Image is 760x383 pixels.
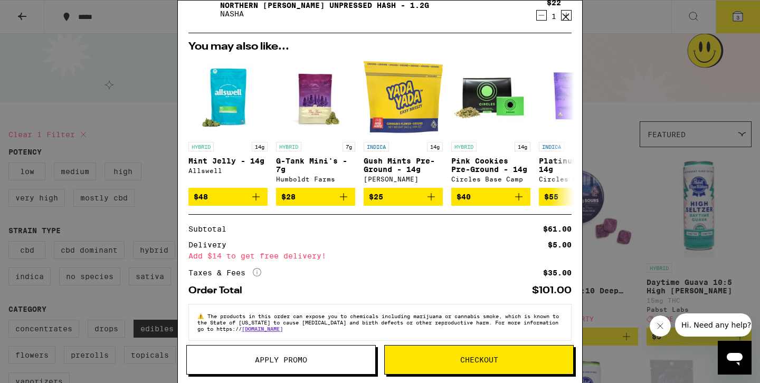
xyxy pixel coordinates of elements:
span: $28 [281,193,296,201]
div: Taxes & Fees [188,268,261,277]
button: Checkout [384,345,574,375]
p: G-Tank Mini's - 7g [276,157,355,174]
a: Northern [PERSON_NAME] Unpressed Hash - 1.2g [220,1,429,9]
span: Apply Promo [255,356,307,363]
button: Add to bag [276,188,355,206]
p: 14g [427,142,443,151]
div: Order Total [188,286,250,295]
p: Pink Cookies Pre-Ground - 14g [451,157,530,174]
div: $61.00 [543,225,572,233]
button: Decrement [536,10,547,21]
img: Circles Eclipse - Platinum OG - 14g [539,58,618,137]
p: INDICA [364,142,389,151]
a: Open page for Mint Jelly - 14g from Allswell [188,58,268,188]
p: Gush Mints Pre-Ground - 14g [364,157,443,174]
span: The products in this order can expose you to chemicals including marijuana or cannabis smoke, whi... [197,313,559,332]
div: Circles Base Camp [451,176,530,183]
img: Yada Yada - Gush Mints Pre-Ground - 14g [364,58,443,137]
p: NASHA [220,9,429,18]
p: Mint Jelly - 14g [188,157,268,165]
h2: You may also like... [188,42,572,52]
span: Checkout [460,356,498,363]
div: $5.00 [548,241,572,248]
div: 1 [547,12,561,21]
span: $25 [369,193,383,201]
img: Allswell - Mint Jelly - 14g [188,58,268,137]
div: Add $14 to get free delivery! [188,252,572,260]
button: Add to bag [539,188,618,206]
span: $40 [457,193,471,201]
button: Apply Promo [186,345,376,375]
div: Circles Eclipse [539,176,618,183]
iframe: Message from company [675,313,752,337]
span: ⚠️ [197,313,207,319]
span: $48 [194,193,208,201]
iframe: Button to launch messaging window [718,341,752,375]
div: Humboldt Farms [276,176,355,183]
p: HYBRID [276,142,301,151]
div: Subtotal [188,225,234,233]
p: 14g [252,142,268,151]
p: INDICA [539,142,564,151]
a: Open page for Pink Cookies Pre-Ground - 14g from Circles Base Camp [451,58,530,188]
a: Open page for Platinum OG - 14g from Circles Eclipse [539,58,618,188]
p: Platinum OG - 14g [539,157,618,174]
p: 7g [343,142,355,151]
img: Humboldt Farms - G-Tank Mini's - 7g [276,58,355,137]
a: Open page for G-Tank Mini's - 7g from Humboldt Farms [276,58,355,188]
div: [PERSON_NAME] [364,176,443,183]
button: Add to bag [188,188,268,206]
iframe: Close message [650,315,671,337]
div: Delivery [188,241,234,248]
div: $35.00 [543,269,572,276]
p: HYBRID [188,142,214,151]
button: Add to bag [451,188,530,206]
div: Allswell [188,167,268,174]
span: $55 [544,193,558,201]
img: Circles Base Camp - Pink Cookies Pre-Ground - 14g [451,58,530,137]
p: HYBRID [451,142,477,151]
p: 14g [515,142,530,151]
div: $101.00 [532,286,572,295]
a: [DOMAIN_NAME] [242,325,283,332]
a: Open page for Gush Mints Pre-Ground - 14g from Yada Yada [364,58,443,188]
button: Add to bag [364,188,443,206]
